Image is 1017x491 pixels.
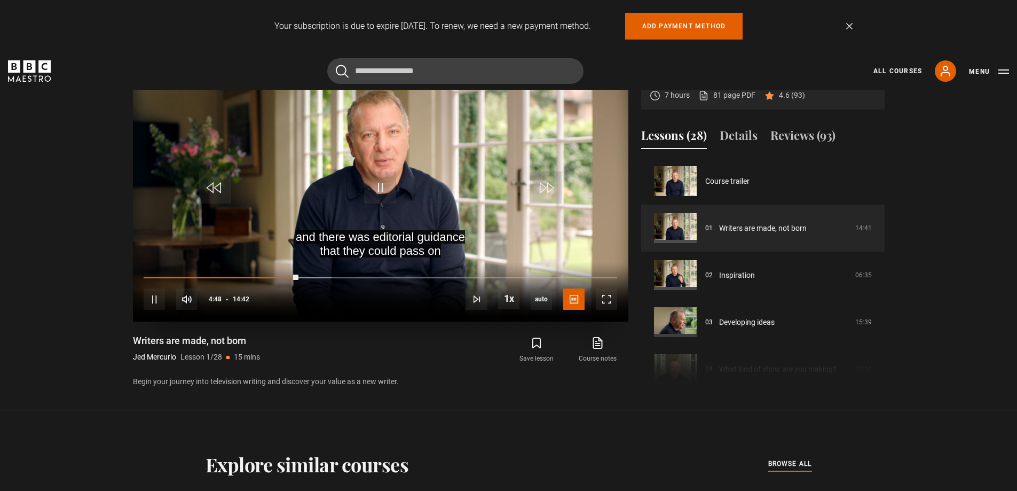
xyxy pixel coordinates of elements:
span: 4:48 [209,290,222,309]
span: 14:42 [233,290,249,309]
p: Lesson 1/28 [180,352,222,363]
span: browse all [768,458,812,469]
a: Course notes [567,334,628,365]
p: 7 hours [665,90,690,101]
span: - [226,295,228,303]
button: Save lesson [506,334,567,365]
p: 4.6 (93) [779,90,805,101]
a: browse all [768,458,812,470]
input: Search [327,58,584,84]
button: Submit the search query [336,65,349,78]
button: Mute [176,289,198,310]
button: Captions [563,289,585,310]
button: Reviews (93) [770,127,835,149]
p: Jed Mercurio [133,352,176,363]
span: auto [531,289,552,310]
button: Lessons (28) [641,127,707,149]
a: All Courses [873,66,922,76]
a: Inspiration [719,270,755,281]
button: Toggle navigation [969,66,1009,77]
h2: Explore similar courses [206,453,409,476]
p: Your subscription is due to expire [DATE]. To renew, we need a new payment method. [274,20,591,33]
p: 15 mins [234,352,260,363]
button: Fullscreen [596,289,617,310]
a: Developing ideas [719,317,775,328]
svg: BBC Maestro [8,60,51,82]
a: Course trailer [705,176,750,187]
a: 81 page PDF [698,90,755,101]
button: Playback Rate [498,288,519,309]
button: Details [720,127,758,149]
a: Writers are made, not born [719,223,807,234]
div: Progress Bar [144,277,617,279]
video-js: Video Player [133,43,628,322]
a: Add payment method [625,13,743,40]
h1: Writers are made, not born [133,334,260,347]
button: Pause [144,289,165,310]
p: Begin your journey into television writing and discover your value as a new writer. [133,376,628,387]
button: Next Lesson [466,289,487,310]
div: Current quality: 720p [531,289,552,310]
